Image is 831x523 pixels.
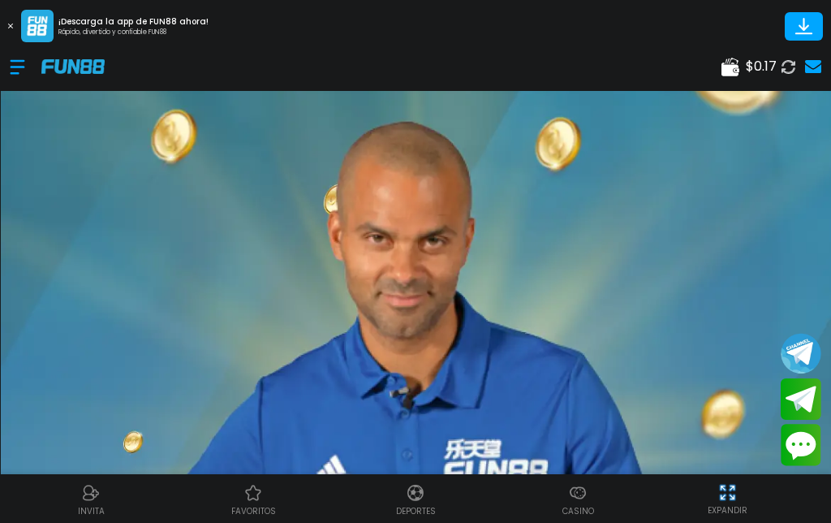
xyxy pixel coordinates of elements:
img: Casino Favoritos [243,483,263,503]
img: App Logo [21,10,54,42]
button: Contact customer service [781,424,821,466]
a: CasinoCasinoCasino [497,481,659,517]
img: Referral [81,483,101,503]
a: ReferralReferralINVITA [10,481,172,517]
a: Casino FavoritosCasino Favoritosfavoritos [172,481,334,517]
img: Company Logo [41,59,105,73]
img: hide [717,482,738,503]
button: Join telegram [781,378,821,421]
button: Join telegram channel [781,332,821,374]
p: Deportes [396,505,436,517]
img: Casino [568,483,588,503]
span: $ 0.17 [746,57,777,76]
a: DeportesDeportesDeportes [334,481,497,517]
p: Rápido, divertido y confiable FUN88 [58,28,209,37]
p: favoritos [231,505,276,517]
img: Deportes [406,483,425,503]
p: EXPANDIR [708,504,747,517]
p: INVITA [78,505,105,517]
p: ¡Descarga la app de FUN88 ahora! [58,15,209,28]
p: Casino [562,505,594,517]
